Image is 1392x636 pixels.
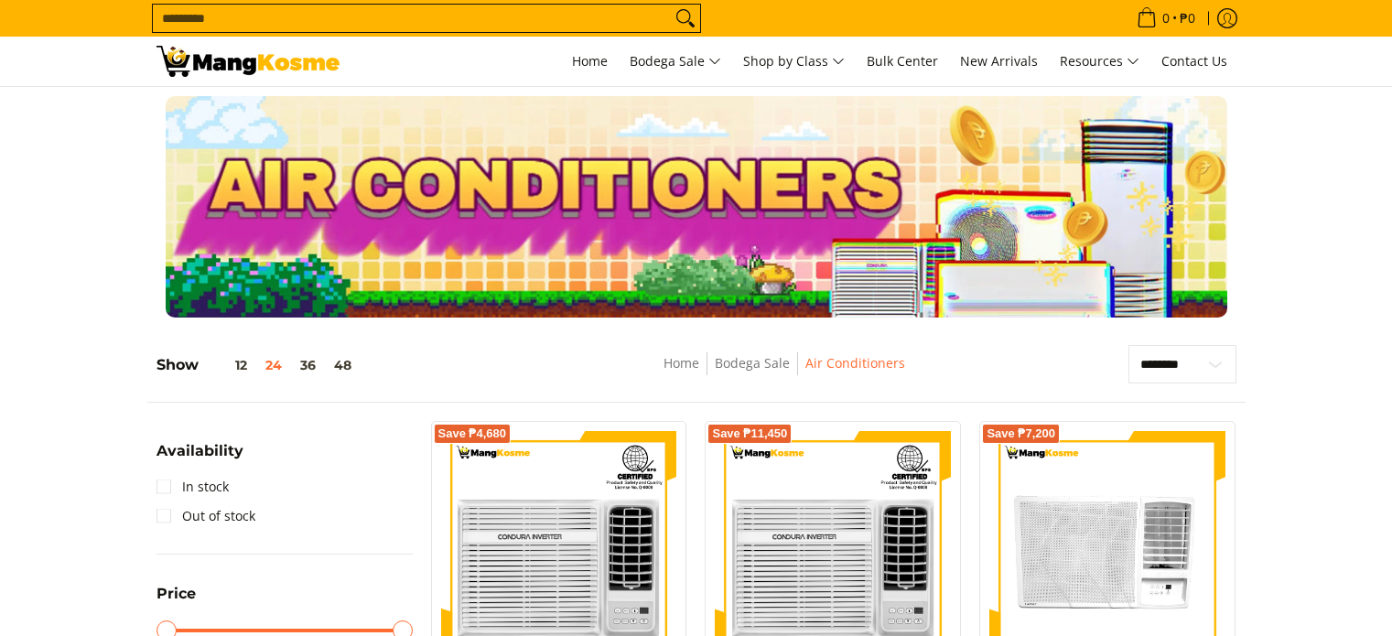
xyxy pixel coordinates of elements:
[715,354,790,372] a: Bodega Sale
[572,52,608,70] span: Home
[156,501,255,531] a: Out of stock
[1160,12,1172,25] span: 0
[858,37,947,86] a: Bulk Center
[291,358,325,372] button: 36
[156,444,243,458] span: Availability
[867,52,938,70] span: Bulk Center
[563,37,617,86] a: Home
[1060,50,1139,73] span: Resources
[156,587,196,601] span: Price
[1051,37,1149,86] a: Resources
[1131,8,1201,28] span: •
[156,444,243,472] summary: Open
[156,356,361,374] h5: Show
[712,428,787,439] span: Save ₱11,450
[256,358,291,372] button: 24
[1152,37,1236,86] a: Contact Us
[664,354,699,372] a: Home
[358,37,1236,86] nav: Main Menu
[199,358,256,372] button: 12
[156,46,340,77] img: Bodega Sale Aircon l Mang Kosme: Home Appliances Warehouse Sale | Page 2
[630,50,721,73] span: Bodega Sale
[438,428,507,439] span: Save ₱4,680
[805,354,905,372] a: Air Conditioners
[671,5,700,32] button: Search
[325,358,361,372] button: 48
[1161,52,1227,70] span: Contact Us
[156,472,229,501] a: In stock
[620,37,730,86] a: Bodega Sale
[156,587,196,615] summary: Open
[1177,12,1198,25] span: ₱0
[743,50,845,73] span: Shop by Class
[960,52,1038,70] span: New Arrivals
[987,428,1055,439] span: Save ₱7,200
[951,37,1047,86] a: New Arrivals
[529,352,1038,393] nav: Breadcrumbs
[734,37,854,86] a: Shop by Class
